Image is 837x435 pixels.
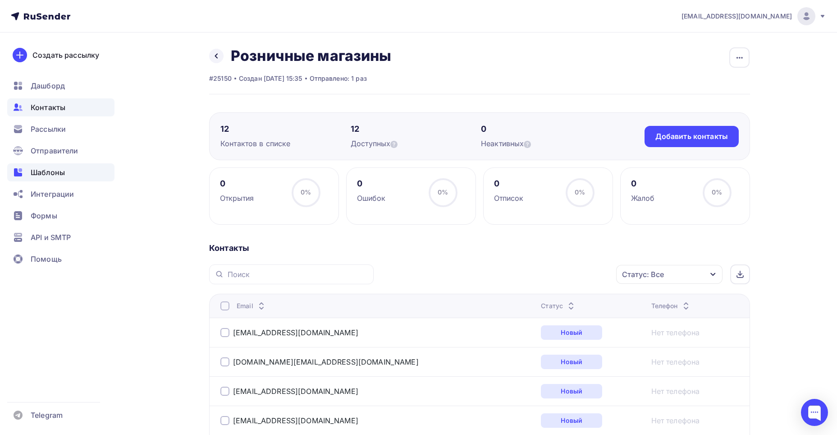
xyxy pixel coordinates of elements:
span: Рассылки [31,124,66,134]
span: Формы [31,210,57,221]
span: 0% [438,188,448,196]
div: Отписок [494,193,524,204]
a: Рассылки [7,120,114,138]
span: API и SMTP [31,232,71,243]
div: Новый [541,384,602,398]
span: 0% [575,188,585,196]
div: Статус [541,301,576,310]
a: Дашборд [7,77,114,95]
a: Нет телефона [651,356,700,367]
a: [EMAIL_ADDRESS][DOMAIN_NAME] [233,387,358,396]
a: [EMAIL_ADDRESS][DOMAIN_NAME] [681,7,826,25]
div: Неактивных [481,138,611,149]
a: [DOMAIN_NAME][EMAIL_ADDRESS][DOMAIN_NAME] [233,357,419,366]
span: Отправители [31,145,78,156]
input: Поиск [228,269,368,279]
a: [EMAIL_ADDRESS][DOMAIN_NAME] [233,328,358,337]
div: Новый [541,413,602,428]
div: Новый [541,355,602,369]
div: Создать рассылку [32,50,99,60]
span: Интеграции [31,189,74,199]
div: Телефон [651,301,691,310]
div: Жалоб [631,193,655,204]
span: Контакты [31,102,65,113]
div: Email [237,301,267,310]
div: Доступных [351,138,481,149]
div: Создан [DATE] 15:35 [239,74,302,83]
div: 0 [357,178,386,189]
span: 0% [301,188,311,196]
div: #25150 [209,74,232,83]
button: Статус: Все [616,264,723,284]
div: Открытия [220,193,254,204]
span: Telegram [31,410,63,421]
div: 12 [220,124,351,134]
div: Статус: Все [622,269,664,280]
a: Отправители [7,142,114,160]
div: Отправлено: 1 раз [310,74,367,83]
div: 0 [631,178,655,189]
a: Нет телефона [651,386,700,397]
span: [EMAIL_ADDRESS][DOMAIN_NAME] [681,12,792,21]
div: 0 [220,178,254,189]
a: Контакты [7,98,114,116]
div: 0 [481,124,611,134]
div: Ошибок [357,193,386,204]
div: 0 [494,178,524,189]
div: Контакты [209,243,750,254]
span: Шаблоны [31,167,65,178]
a: [EMAIL_ADDRESS][DOMAIN_NAME] [233,416,358,425]
div: Контактов в списке [220,138,351,149]
a: Шаблоны [7,163,114,181]
a: Нет телефона [651,415,700,426]
span: Дашборд [31,80,65,91]
div: Добавить контакты [655,131,728,142]
h2: Розничные магазины [231,47,392,65]
a: Формы [7,207,114,225]
span: 0% [712,188,722,196]
div: Новый [541,325,602,340]
span: Помощь [31,254,62,264]
div: 12 [351,124,481,134]
a: Нет телефона [651,327,700,338]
